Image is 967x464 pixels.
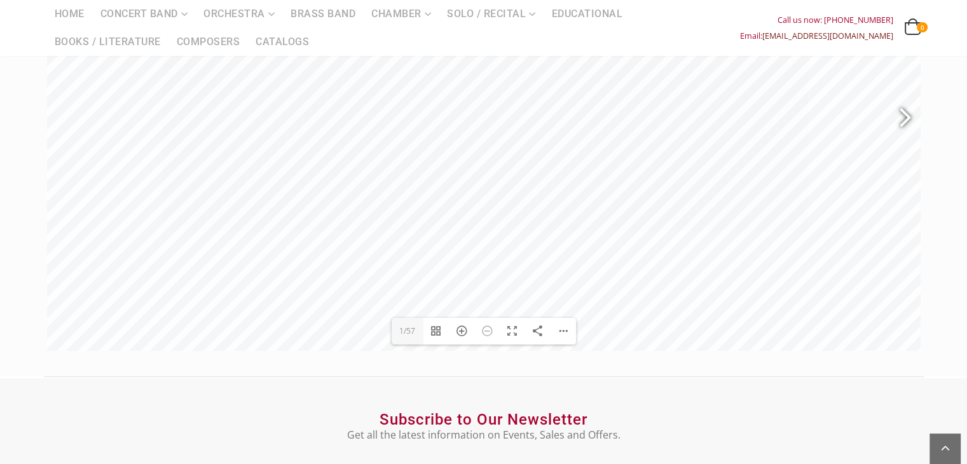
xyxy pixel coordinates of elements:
[423,318,449,345] div: Toggle Thumbnails
[740,12,893,28] div: Call us now: [PHONE_NUMBER]
[474,318,500,345] div: Zoom Out
[270,410,697,429] h2: Subscribe to Our Newsletter
[449,318,474,345] div: Zoom In
[740,28,893,44] div: Email:
[270,427,697,442] p: Get all the latest information on Events, Sales and Offers.
[762,31,893,41] a: [EMAIL_ADDRESS][DOMAIN_NAME]
[500,318,525,345] div: Toggle Fullscreen
[248,28,317,56] a: Catalogs
[392,318,423,345] label: 1/57
[917,22,927,32] span: 0
[169,28,248,56] a: Composers
[889,87,921,151] div: Next Page
[525,318,551,345] div: Share
[47,28,168,56] a: Books / Literature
